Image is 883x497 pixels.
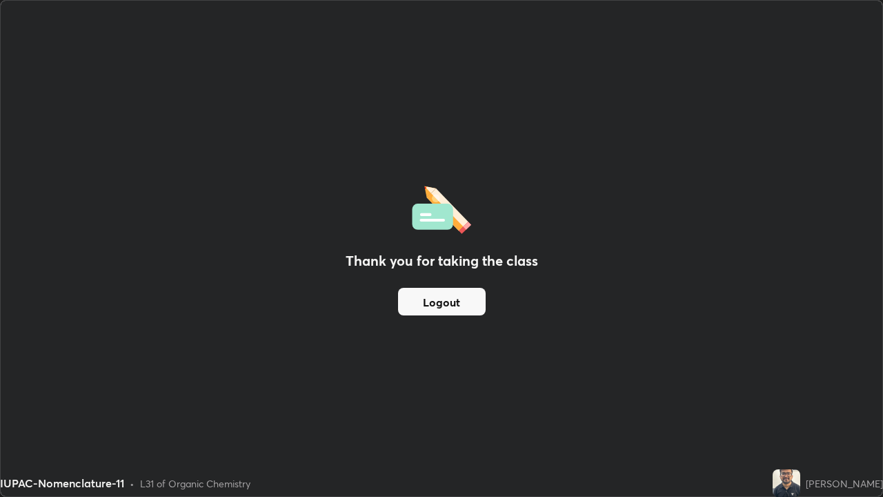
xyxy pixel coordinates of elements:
[140,476,250,491] div: L31 of Organic Chemistry
[130,476,135,491] div: •
[806,476,883,491] div: [PERSON_NAME]
[346,251,538,271] h2: Thank you for taking the class
[412,182,471,234] img: offlineFeedback.1438e8b3.svg
[773,469,800,497] img: 8aca7005bdf34aeda6799b687e6e9637.jpg
[398,288,486,315] button: Logout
